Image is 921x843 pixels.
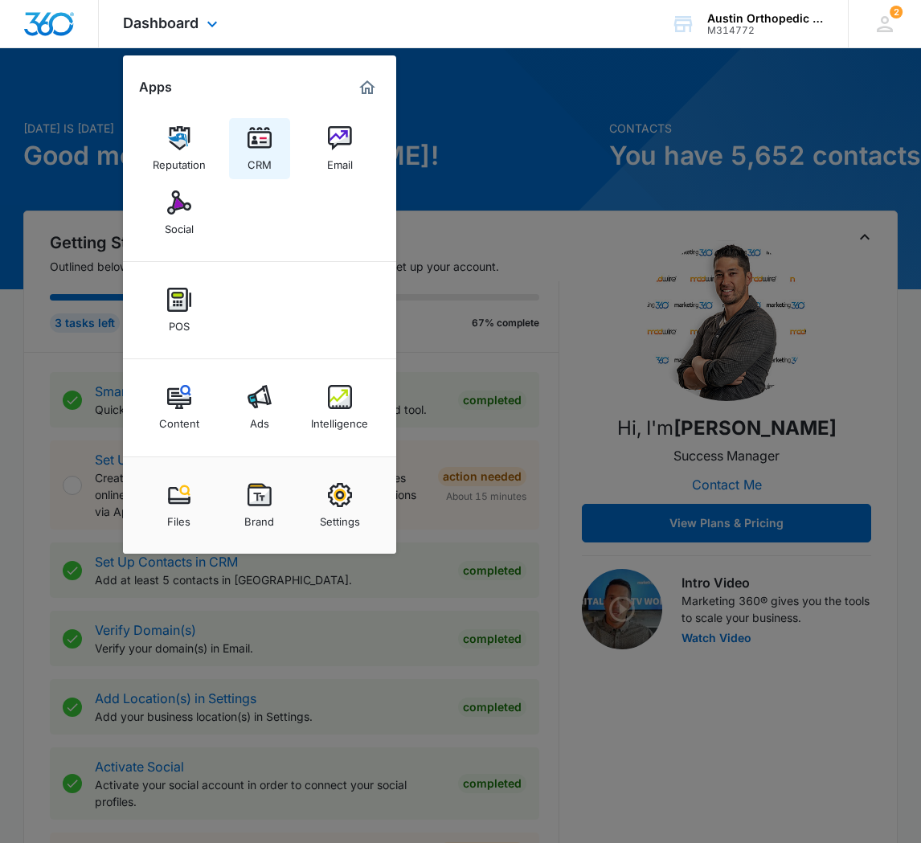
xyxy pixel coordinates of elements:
div: Social [165,215,194,235]
div: Brand [244,507,274,528]
a: Marketing 360® Dashboard [354,75,380,100]
h2: Apps [139,80,172,95]
div: account id [707,25,825,36]
a: Social [149,182,210,243]
a: Email [309,118,370,179]
span: Dashboard [123,14,199,31]
div: CRM [248,150,272,171]
div: POS [169,312,190,333]
a: Reputation [149,118,210,179]
a: Ads [229,377,290,438]
a: Brand [229,475,290,536]
div: notifications count [890,6,903,18]
a: Settings [309,475,370,536]
a: CRM [229,118,290,179]
span: 2 [890,6,903,18]
div: Intelligence [311,409,368,430]
div: account name [707,12,825,25]
div: Files [167,507,190,528]
a: Intelligence [309,377,370,438]
a: Content [149,377,210,438]
a: Files [149,475,210,536]
a: POS [149,280,210,341]
div: Reputation [153,150,206,171]
div: Ads [250,409,269,430]
div: Settings [320,507,360,528]
div: Content [159,409,199,430]
div: Email [327,150,353,171]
